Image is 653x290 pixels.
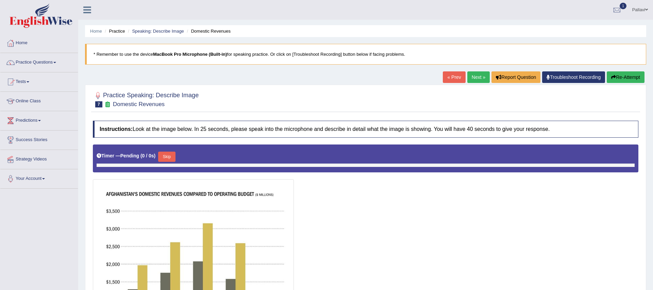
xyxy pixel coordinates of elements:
[95,101,102,107] span: 7
[0,92,78,109] a: Online Class
[607,71,644,83] button: Re-Attempt
[93,90,199,107] h2: Practice Speaking: Describe Image
[153,52,227,57] b: MacBook Pro Microphone (Built-in)
[154,153,156,158] b: )
[0,131,78,148] a: Success Stories
[0,34,78,51] a: Home
[120,153,139,158] b: Pending
[0,111,78,128] a: Predictions
[103,28,125,34] li: Practice
[0,53,78,70] a: Practice Questions
[443,71,465,83] a: « Prev
[0,169,78,186] a: Your Account
[97,153,155,158] h5: Timer —
[85,44,646,65] blockquote: * Remember to use the device for speaking practice. Or click on [Troubleshoot Recording] button b...
[0,72,78,89] a: Tests
[100,126,133,132] b: Instructions:
[104,101,111,108] small: Exam occurring question
[142,153,154,158] b: 0 / 0s
[90,29,102,34] a: Home
[140,153,142,158] b: (
[93,121,638,138] h4: Look at the image below. In 25 seconds, please speak into the microphone and describe in detail w...
[0,150,78,167] a: Strategy Videos
[132,29,184,34] a: Speaking: Describe Image
[185,28,231,34] li: Domestic Revenues
[542,71,605,83] a: Troubleshoot Recording
[491,71,540,83] button: Report Question
[467,71,490,83] a: Next »
[158,152,175,162] button: Skip
[620,3,626,9] span: 1
[113,101,165,107] small: Domestic Revenues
